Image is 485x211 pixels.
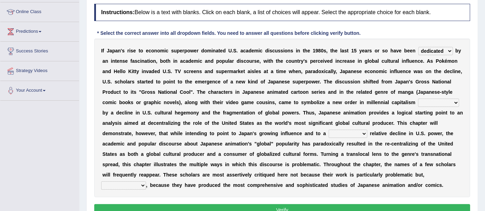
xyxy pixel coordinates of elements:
b: i [250,69,252,74]
b: s [430,58,433,64]
b: t [330,48,332,53]
b: t [347,48,349,53]
b: p [310,58,313,64]
b: u [225,58,228,64]
b: m [207,48,211,53]
b: ' [121,48,122,53]
b: i [268,48,270,53]
b: i [111,58,112,64]
b: d [249,48,252,53]
b: w [289,69,293,74]
b: o [369,58,372,64]
b: a [180,58,183,64]
b: l [408,58,409,64]
b: n [112,58,115,64]
b: o [140,48,143,53]
b: a [365,48,368,53]
b: c [272,48,275,53]
b: r [236,69,238,74]
b: b [404,48,407,53]
b: m [194,58,198,64]
b: 5 [354,48,357,53]
b: e [252,48,254,53]
b: r [367,48,369,53]
b: S [233,48,236,53]
b: h [304,48,308,53]
b: i [129,48,130,53]
b: a [246,48,249,53]
b: c [148,48,151,53]
b: r [299,58,301,64]
b: t [266,69,268,74]
b: u [174,48,177,53]
b: y [458,48,461,53]
b: t [276,58,278,64]
b: l [120,69,122,74]
b: e [194,69,196,74]
b: a [103,69,105,74]
b: c [260,48,263,53]
b: o [150,58,153,64]
b: h [270,58,273,64]
b: s [278,48,281,53]
b: r [342,58,344,64]
b: t [389,58,390,64]
b: 8 [318,48,321,53]
b: a [144,58,147,64]
b: d [330,58,333,64]
b: K [128,69,132,74]
b: l [387,58,389,64]
b: i [259,48,260,53]
b: a [248,69,250,74]
b: h [390,48,394,53]
b: c [186,69,189,74]
b: m [254,48,258,53]
b: t [276,69,278,74]
b: f [130,58,132,64]
b: 1 [351,48,354,53]
b: I [101,48,103,53]
b: s [323,48,326,53]
b: e [117,69,120,74]
b: r [182,48,184,53]
b: d [210,69,213,74]
b: t [133,69,135,74]
b: s [184,69,186,74]
b: a [341,48,344,53]
b: e [133,48,136,53]
b: r [393,58,395,64]
b: e [344,58,347,64]
b: e [410,48,413,53]
b: n [118,48,121,53]
a: Success Stories [0,42,79,59]
b: o [157,48,160,53]
b: e [399,48,401,53]
b: d [188,58,191,64]
b: n [142,58,145,64]
b: i [212,48,213,53]
b: o [246,58,250,64]
b: t [135,69,136,74]
b: n [153,58,156,64]
b: i [283,48,284,53]
b: n [297,48,300,53]
b: n [288,48,291,53]
a: Your Account [0,81,79,98]
b: m [160,48,164,53]
b: t [166,58,168,64]
b: y [136,69,139,74]
b: u [291,58,294,64]
b: r [227,69,229,74]
b: s [259,69,261,74]
b: t [243,69,245,74]
b: e [313,58,316,64]
b: d [211,58,214,64]
b: d [201,48,204,53]
b: c [137,58,140,64]
b: s [252,69,254,74]
b: i [173,58,175,64]
b: e [362,48,365,53]
b: a [264,69,266,74]
b: n [455,58,458,64]
a: Strategy Videos [0,61,79,79]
